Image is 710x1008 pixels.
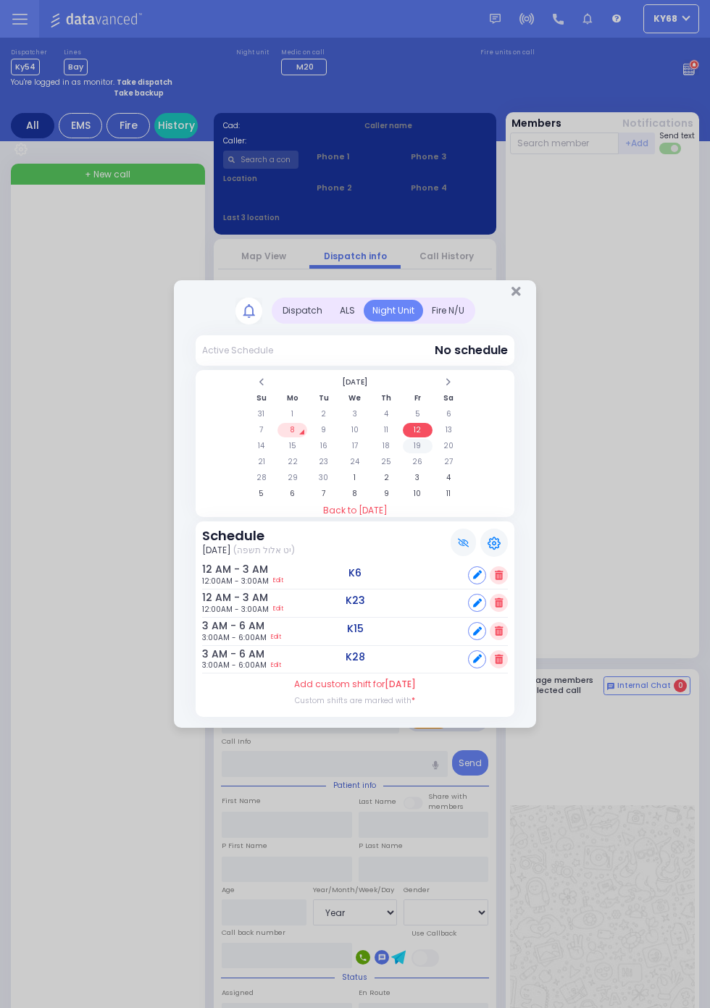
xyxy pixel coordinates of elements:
th: We [340,391,369,406]
a: Edit [273,576,283,587]
h5: K23 [346,595,365,607]
h5: K28 [346,651,365,663]
th: Tu [309,391,338,406]
td: 27 [434,455,464,469]
h6: 3 AM - 6 AM [202,648,242,660]
td: 20 [434,439,464,453]
span: 12:00AM - 3:00AM [202,604,269,615]
td: 31 [246,407,276,421]
td: 18 [372,439,401,453]
th: Fr [403,391,433,406]
td: 2 [309,407,338,421]
div: ALS [331,300,364,322]
h3: Schedule [202,528,295,544]
td: 22 [277,455,307,469]
span: No schedule [435,342,508,358]
h5: K6 [348,567,362,579]
td: 4 [372,407,401,421]
td: 8 [277,423,307,437]
td: 2 [372,471,401,485]
label: Add custom shift for [294,678,416,691]
td: 9 [309,423,338,437]
td: 3 [403,471,433,485]
td: 5 [246,487,276,501]
h5: K15 [347,623,364,635]
td: 26 [403,455,433,469]
span: Next Month [445,377,452,387]
a: Back to [DATE] [196,504,514,517]
span: [DATE] [202,544,231,557]
td: 6 [434,407,464,421]
td: 8 [340,487,369,501]
td: 4 [434,471,464,485]
td: 16 [309,439,338,453]
td: 30 [309,471,338,485]
h6: 3 AM - 6 AM [202,620,242,632]
span: 3:00AM - 6:00AM [202,660,267,671]
div: Fire N/U [423,300,473,322]
td: 6 [277,487,307,501]
td: 25 [372,455,401,469]
td: 5 [403,407,433,421]
td: 10 [340,423,369,437]
a: Edit [271,632,281,643]
div: Night Unit [364,300,423,322]
div: Dispatch [274,300,331,322]
td: 24 [340,455,369,469]
td: 1 [277,407,307,421]
td: 12 [403,423,433,437]
td: 23 [309,455,338,469]
td: 15 [277,439,307,453]
td: 11 [372,423,401,437]
td: 13 [434,423,464,437]
h6: 12 AM - 3 AM [202,563,242,576]
h6: 12 AM - 3 AM [202,592,242,604]
span: [DATE] [385,678,416,690]
th: Su [246,391,276,406]
td: 11 [434,487,464,501]
th: Sa [434,391,464,406]
td: 10 [403,487,433,501]
td: 14 [246,439,276,453]
td: 21 [246,455,276,469]
th: Mo [277,391,307,406]
span: 3:00AM - 6:00AM [202,632,267,643]
td: 7 [246,423,276,437]
th: Select Month [277,375,433,390]
a: Edit [273,604,283,615]
span: (יט אלול תשפה) [233,544,295,557]
td: 17 [340,439,369,453]
td: 1 [340,471,369,485]
label: Custom shifts are marked with [295,695,415,706]
td: 9 [372,487,401,501]
button: Close [511,285,521,298]
span: Previous Month [258,377,265,387]
td: 29 [277,471,307,485]
span: 12:00AM - 3:00AM [202,576,269,587]
td: 19 [403,439,433,453]
td: 7 [309,487,338,501]
div: Active Schedule [202,344,273,357]
td: 28 [246,471,276,485]
th: Th [372,391,401,406]
a: Edit [271,660,281,671]
td: 3 [340,407,369,421]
